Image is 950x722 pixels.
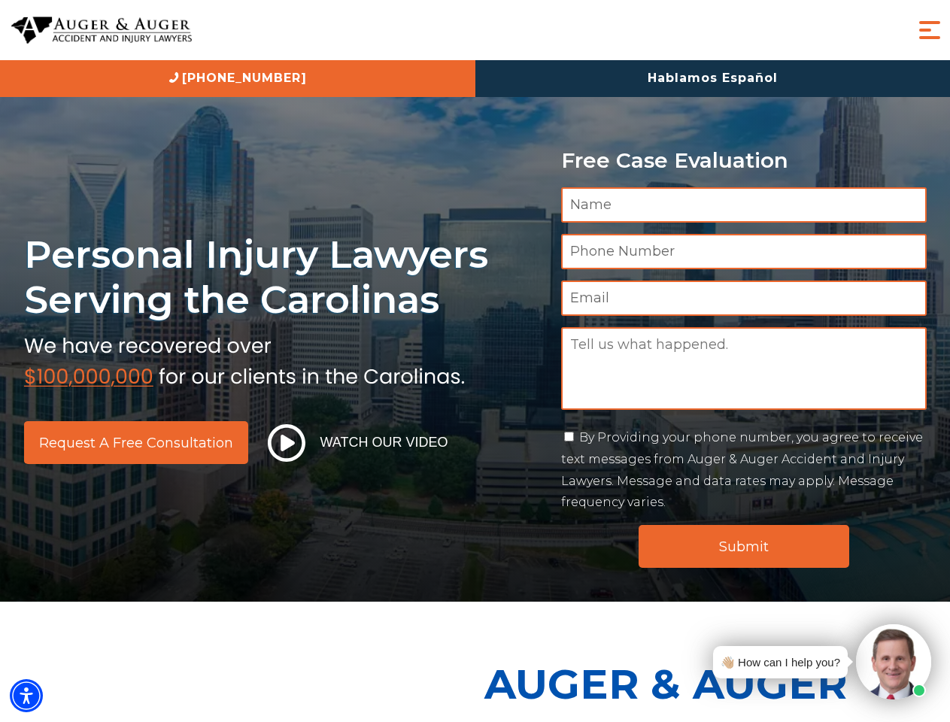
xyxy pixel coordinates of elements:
[915,15,945,45] button: Menu
[11,17,192,44] img: Auger & Auger Accident and Injury Lawyers Logo
[856,624,931,699] img: Intaker widget Avatar
[24,232,543,323] h1: Personal Injury Lawyers Serving the Carolinas
[561,149,927,172] p: Free Case Evaluation
[24,330,465,387] img: sub text
[484,647,942,721] p: Auger & Auger
[561,234,927,269] input: Phone Number
[721,652,840,672] div: 👋🏼 How can I help you?
[10,679,43,712] div: Accessibility Menu
[561,187,927,223] input: Name
[561,430,923,509] label: By Providing your phone number, you agree to receive text messages from Auger & Auger Accident an...
[639,525,849,568] input: Submit
[39,436,233,450] span: Request a Free Consultation
[263,423,453,463] button: Watch Our Video
[561,281,927,316] input: Email
[24,421,248,464] a: Request a Free Consultation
